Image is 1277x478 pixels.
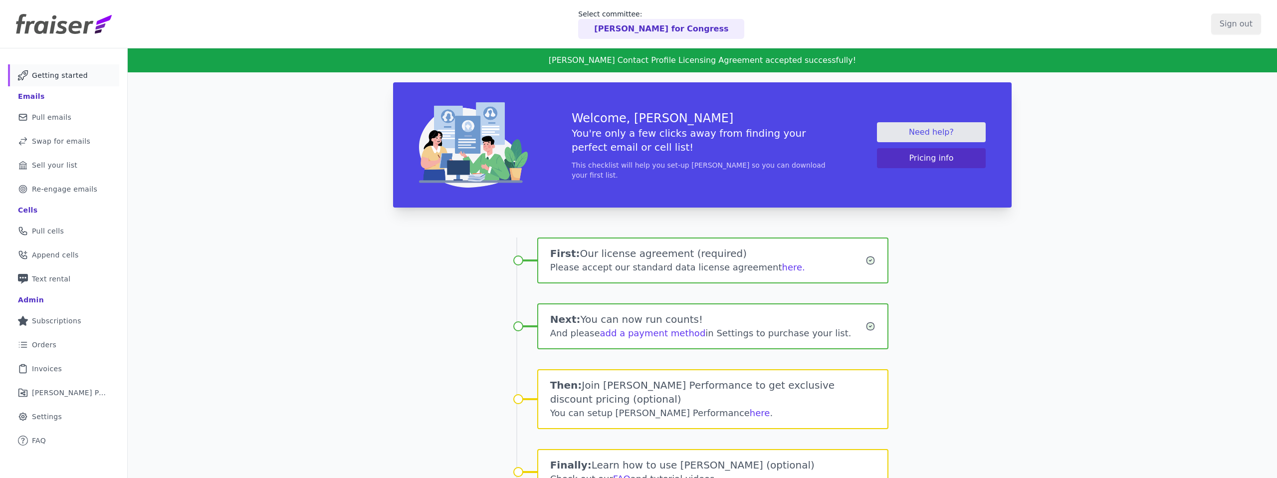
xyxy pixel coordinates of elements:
[8,154,119,176] a: Sell your list
[32,340,56,350] span: Orders
[18,91,45,101] div: Emails
[8,178,119,200] a: Re-engage emails
[572,110,833,126] h3: Welcome, [PERSON_NAME]
[8,334,119,356] a: Orders
[8,382,119,404] a: [PERSON_NAME] Performance
[550,458,876,472] h1: Learn how to use [PERSON_NAME] (optional)
[419,102,528,188] img: img
[32,250,79,260] span: Append cells
[431,54,974,66] p: [PERSON_NAME] Contact Profile Licensing Agreement accepted successfully!
[18,205,37,215] div: Cells
[877,122,986,142] a: Need help?
[32,226,64,236] span: Pull cells
[550,379,582,391] span: Then:
[572,126,833,154] h5: You're only a few clicks away from finding your perfect email or cell list!
[750,408,770,418] a: here
[16,14,112,34] img: Fraiser Logo
[550,406,876,420] div: You can setup [PERSON_NAME] Performance .
[550,247,580,259] span: First:
[8,268,119,290] a: Text rental
[8,310,119,332] a: Subscriptions
[32,316,81,326] span: Subscriptions
[32,436,46,446] span: FAQ
[600,328,706,338] a: add a payment method
[8,244,119,266] a: Append cells
[8,220,119,242] a: Pull cells
[8,358,119,380] a: Invoices
[550,246,866,260] h1: Our license agreement (required)
[1211,13,1261,34] input: Sign out
[572,160,833,180] p: This checklist will help you set-up [PERSON_NAME] so you can download your first list.
[877,148,986,168] button: Pricing info
[550,260,866,274] div: Please accept our standard data license agreement
[550,312,866,326] h1: You can now run counts!
[18,295,44,305] div: Admin
[8,406,119,428] a: Settings
[32,160,77,170] span: Sell your list
[550,459,592,471] span: Finally:
[578,9,744,39] a: Select committee: [PERSON_NAME] for Congress
[594,23,728,35] p: [PERSON_NAME] for Congress
[32,274,71,284] span: Text rental
[578,9,744,19] p: Select committee:
[8,106,119,128] a: Pull emails
[32,364,62,374] span: Invoices
[32,136,90,146] span: Swap for emails
[32,70,88,80] span: Getting started
[8,64,119,86] a: Getting started
[32,184,97,194] span: Re-engage emails
[32,388,107,398] span: [PERSON_NAME] Performance
[550,326,866,340] div: And please in Settings to purchase your list.
[32,112,71,122] span: Pull emails
[8,130,119,152] a: Swap for emails
[32,412,62,422] span: Settings
[550,378,876,406] h1: Join [PERSON_NAME] Performance to get exclusive discount pricing (optional)
[550,313,581,325] span: Next:
[8,430,119,452] a: FAQ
